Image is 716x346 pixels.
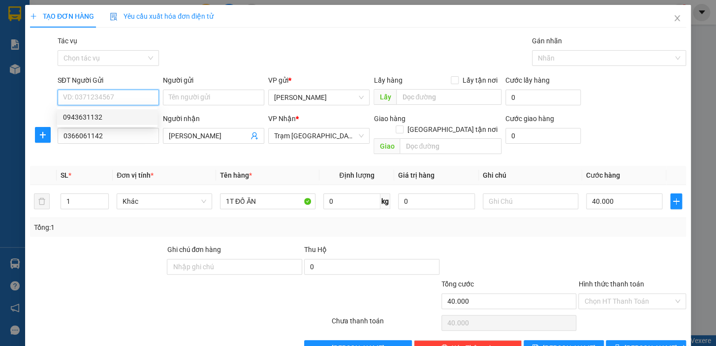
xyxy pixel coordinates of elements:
span: Phan Thiết [274,90,364,105]
span: Trạm Sài Gòn [274,128,364,143]
span: Tổng cước [441,280,474,288]
span: Cước hàng [586,171,620,179]
span: VP Nhận [268,115,296,123]
span: Giá trị hàng [398,171,435,179]
button: Close [663,5,691,32]
span: kg [380,193,390,209]
input: VD: Bàn, Ghế [220,193,315,209]
input: Cước giao hàng [505,128,581,144]
label: Hình thức thanh toán [578,280,644,288]
span: Giao hàng [374,115,405,123]
input: Ghi chú đơn hàng [167,259,302,275]
input: Dọc đường [396,89,501,105]
button: plus [670,193,682,209]
span: Yêu cầu xuất hóa đơn điện tử [110,12,214,20]
input: Cước lấy hàng [505,90,581,105]
span: Khác [123,194,206,209]
label: Gán nhãn [532,37,562,45]
span: Lấy hàng [374,76,402,84]
span: Tên hàng [220,171,252,179]
label: Ghi chú đơn hàng [167,246,221,253]
span: SL [61,171,68,179]
span: Thu Hộ [304,246,327,253]
label: Cước giao hàng [505,115,554,123]
button: plus [35,127,51,143]
button: delete [34,193,50,209]
input: Ghi Chú [483,193,578,209]
span: plus [30,13,37,20]
img: icon [110,13,118,21]
input: Dọc đường [400,138,501,154]
div: 0943631132 [63,112,152,123]
span: Lấy tận nơi [459,75,501,86]
div: Người gửi [163,75,264,86]
span: plus [35,131,50,139]
div: Chưa thanh toán [331,315,440,333]
span: [GEOGRAPHIC_DATA] tận nơi [404,124,501,135]
div: SĐT Người Gửi [58,75,159,86]
label: Tác vụ [58,37,77,45]
th: Ghi chú [479,166,582,185]
span: Đơn vị tính [117,171,154,179]
div: VP gửi [268,75,370,86]
div: 0943631132 [57,109,157,125]
span: user-add [250,132,258,140]
span: Định lượng [339,171,374,179]
div: Người nhận [163,113,264,124]
span: close [673,14,681,22]
span: Lấy [374,89,396,105]
label: Cước lấy hàng [505,76,550,84]
input: 0 [398,193,475,209]
span: TẠO ĐƠN HÀNG [30,12,94,20]
span: plus [671,197,682,205]
div: Tổng: 1 [34,222,277,233]
span: Giao [374,138,400,154]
